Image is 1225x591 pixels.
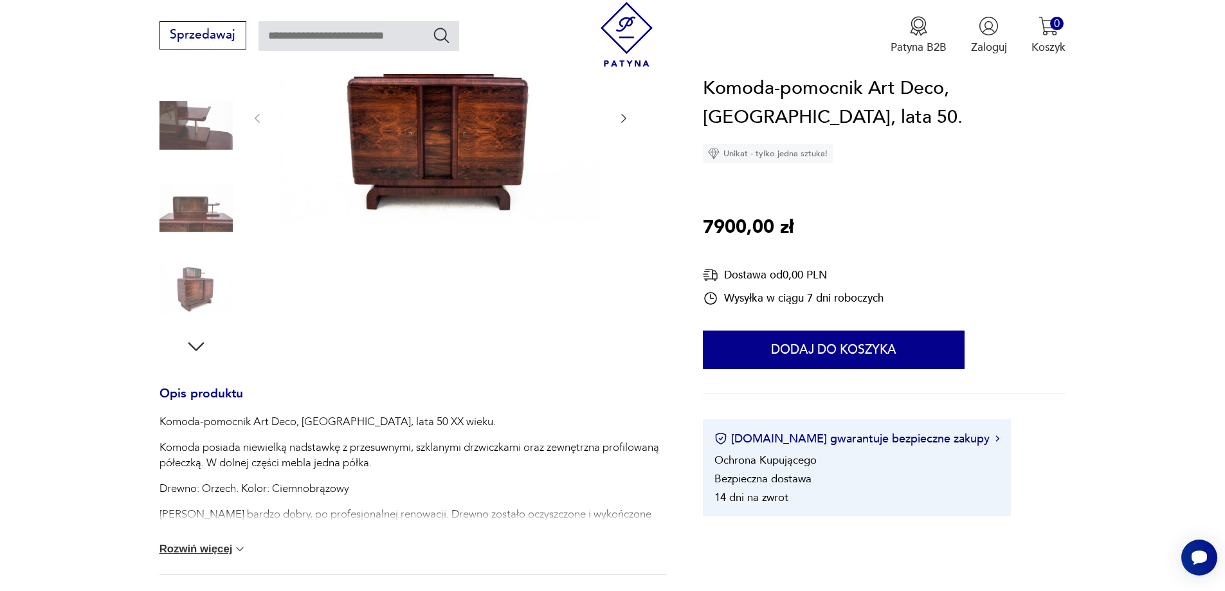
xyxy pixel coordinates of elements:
[233,543,246,556] img: chevron down
[714,490,788,505] li: 14 dni na zwrot
[714,433,727,446] img: Ikona certyfikatu
[909,16,929,36] img: Ikona medalu
[159,171,233,244] img: Zdjęcie produktu Komoda-pomocnik Art Deco, Polska, lata 50.
[159,31,246,41] a: Sprzedawaj
[159,507,666,538] p: [PERSON_NAME] bardzo dobry, po profesjonalnej renowacji. Drewno zostało oczyszczone i wykończone ...
[971,16,1007,55] button: Zaloguj
[703,74,1066,132] h1: Komoda-pomocnik Art Deco, [GEOGRAPHIC_DATA], lata 50.
[714,471,812,486] li: Bezpieczna dostawa
[703,267,884,283] div: Dostawa od 0,00 PLN
[979,16,999,36] img: Ikonka użytkownika
[1181,540,1217,576] iframe: Smartsupp widget button
[1031,16,1066,55] button: 0Koszyk
[971,40,1007,55] p: Zaloguj
[703,144,833,163] div: Unikat - tylko jedna sztuka!
[159,481,666,496] p: Drewno: Orzech. Kolor: Ciemnobrązowy
[159,21,246,50] button: Sprzedawaj
[891,16,947,55] a: Ikona medaluPatyna B2B
[159,253,233,326] img: Zdjęcie produktu Komoda-pomocnik Art Deco, Polska, lata 50.
[708,148,720,159] img: Ikona diamentu
[995,436,999,442] img: Ikona strzałki w prawo
[159,440,666,471] p: Komoda posiada niewielką nadstawkę z przesuwnymi, szklanymi drzwiczkami oraz zewnętrzna profilowa...
[159,414,666,430] p: Komoda-pomocnik Art Deco, [GEOGRAPHIC_DATA], lata 50 XX wieku.
[159,389,666,415] h3: Opis produktu
[891,16,947,55] button: Patyna B2B
[714,431,999,447] button: [DOMAIN_NAME] gwarantuje bezpieczne zakupy
[714,453,817,468] li: Ochrona Kupującego
[703,213,794,242] p: 7900,00 zł
[703,331,965,369] button: Dodaj do koszyka
[159,543,247,556] button: Rozwiń więcej
[703,291,884,306] div: Wysyłka w ciągu 7 dni roboczych
[1050,17,1064,30] div: 0
[159,89,233,162] img: Zdjęcie produktu Komoda-pomocnik Art Deco, Polska, lata 50.
[432,26,451,44] button: Szukaj
[1039,16,1058,36] img: Ikona koszyka
[1031,40,1066,55] p: Koszyk
[594,2,659,67] img: Patyna - sklep z meblami i dekoracjami vintage
[703,267,718,283] img: Ikona dostawy
[891,40,947,55] p: Patyna B2B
